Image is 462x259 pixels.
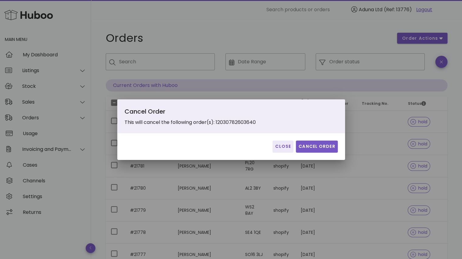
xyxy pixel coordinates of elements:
button: Close [272,141,293,153]
div: This will cancel the following order(s): 12030782603640 [125,107,261,126]
div: Cancel Order [125,107,261,119]
button: Cancel Order [296,141,338,153]
span: Cancel Order [298,143,335,150]
span: Close [275,143,291,150]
